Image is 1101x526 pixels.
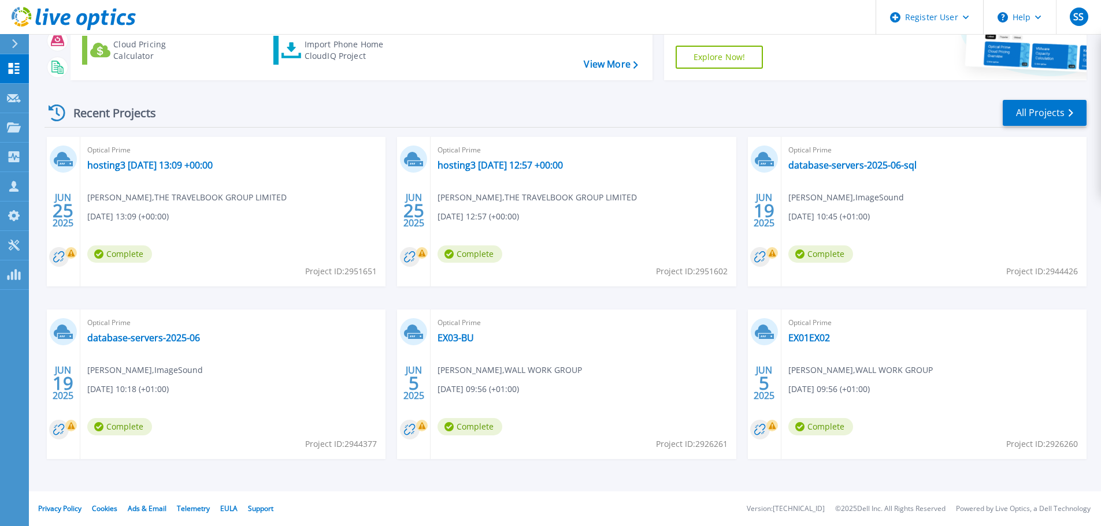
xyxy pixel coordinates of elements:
[53,378,73,388] span: 19
[403,362,425,404] div: JUN 2025
[759,378,769,388] span: 5
[438,191,637,204] span: [PERSON_NAME] , THE TRAVELBOOK GROUP LIMITED
[53,206,73,215] span: 25
[305,438,377,450] span: Project ID: 2944377
[52,362,74,404] div: JUN 2025
[220,503,238,513] a: EULA
[788,332,830,344] a: EX01EX02
[87,364,203,376] span: [PERSON_NAME] , ImageSound
[305,265,377,278] span: Project ID: 2951651
[788,245,853,263] span: Complete
[87,316,379,329] span: Optical Prime
[788,210,870,223] span: [DATE] 10:45 (+01:00)
[788,191,904,204] span: [PERSON_NAME] , ImageSound
[87,191,287,204] span: [PERSON_NAME] , THE TRAVELBOOK GROUP LIMITED
[403,189,425,232] div: JUN 2025
[788,364,933,376] span: [PERSON_NAME] , WALL WORK GROUP
[438,364,582,376] span: [PERSON_NAME] , WALL WORK GROUP
[788,159,917,171] a: database-servers-2025-06-sql
[584,59,637,70] a: View More
[788,144,1080,156] span: Optical Prime
[87,159,213,171] a: hosting3 [DATE] 13:09 +00:00
[438,316,729,329] span: Optical Prime
[788,418,853,435] span: Complete
[788,383,870,396] span: [DATE] 09:56 (+01:00)
[305,39,395,62] div: Import Phone Home CloudIQ Project
[676,46,763,69] a: Explore Now!
[1073,12,1084,21] span: SS
[87,144,379,156] span: Optical Prime
[1003,100,1087,126] a: All Projects
[835,505,946,513] li: © 2025 Dell Inc. All Rights Reserved
[438,210,519,223] span: [DATE] 12:57 (+00:00)
[87,418,152,435] span: Complete
[128,503,166,513] a: Ads & Email
[45,99,172,127] div: Recent Projects
[92,503,117,513] a: Cookies
[38,503,81,513] a: Privacy Policy
[52,189,74,232] div: JUN 2025
[87,383,169,396] span: [DATE] 10:18 (+01:00)
[177,503,210,513] a: Telemetry
[1006,438,1078,450] span: Project ID: 2926260
[87,332,200,344] a: database-servers-2025-06
[87,210,169,223] span: [DATE] 13:09 (+00:00)
[1006,265,1078,278] span: Project ID: 2944426
[753,362,775,404] div: JUN 2025
[788,316,1080,329] span: Optical Prime
[656,438,728,450] span: Project ID: 2926261
[248,503,273,513] a: Support
[87,245,152,263] span: Complete
[438,144,729,156] span: Optical Prime
[754,206,774,215] span: 19
[438,245,502,263] span: Complete
[747,505,825,513] li: Version: [TECHNICAL_ID]
[409,378,419,388] span: 5
[956,505,1091,513] li: Powered by Live Optics, a Dell Technology
[113,39,206,62] div: Cloud Pricing Calculator
[82,36,211,65] a: Cloud Pricing Calculator
[656,265,728,278] span: Project ID: 2951602
[403,206,424,215] span: 25
[438,418,502,435] span: Complete
[438,159,563,171] a: hosting3 [DATE] 12:57 +00:00
[753,189,775,232] div: JUN 2025
[438,332,474,344] a: EX03-BU
[438,383,519,396] span: [DATE] 09:56 (+01:00)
